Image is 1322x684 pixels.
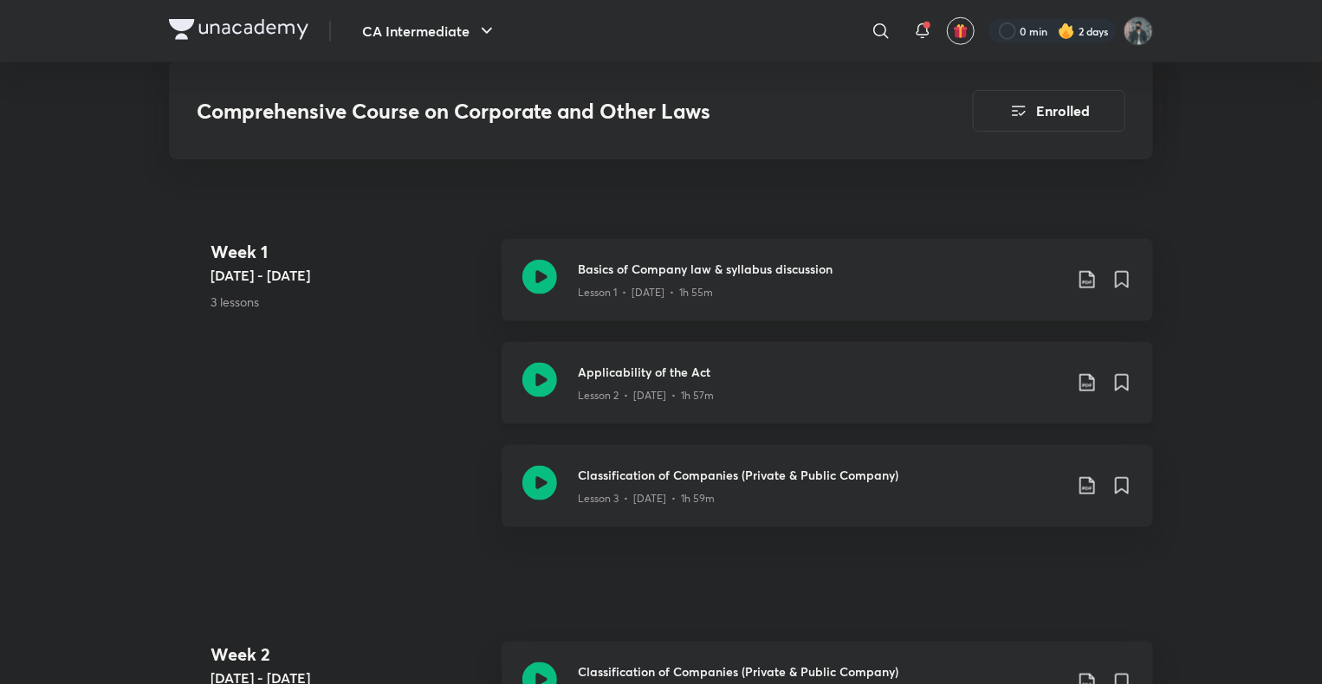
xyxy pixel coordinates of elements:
p: 3 lessons [211,293,488,311]
a: Basics of Company law & syllabus discussionLesson 1 • [DATE] • 1h 55m [502,239,1153,342]
img: streak [1058,23,1075,40]
button: Enrolled [973,90,1125,132]
img: Harsh Raj [1124,16,1153,46]
p: Lesson 1 • [DATE] • 1h 55m [578,285,713,300]
h3: Comprehensive Course on Corporate and Other Laws [197,99,875,124]
img: avatar [953,23,969,39]
h3: Basics of Company law & syllabus discussion [578,260,1063,278]
a: Company Logo [169,19,308,44]
h3: Classification of Companies (Private & Public Company) [578,662,1063,681]
button: avatar [947,17,975,45]
h3: Classification of Companies (Private & Public Company) [578,466,1063,484]
p: Lesson 3 • [DATE] • 1h 59m [578,491,715,507]
h5: [DATE] - [DATE] [211,265,488,286]
img: Company Logo [169,19,308,40]
h3: ⁠Applicability of the Act [578,363,1063,381]
h4: Week 1 [211,239,488,265]
button: CA Intermediate [352,14,508,48]
h4: Week 2 [211,642,488,668]
p: Lesson 2 • [DATE] • 1h 57m [578,388,714,403]
a: ⁠Applicability of the ActLesson 2 • [DATE] • 1h 57m [502,342,1153,445]
a: Classification of Companies (Private & Public Company)Lesson 3 • [DATE] • 1h 59m [502,445,1153,548]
